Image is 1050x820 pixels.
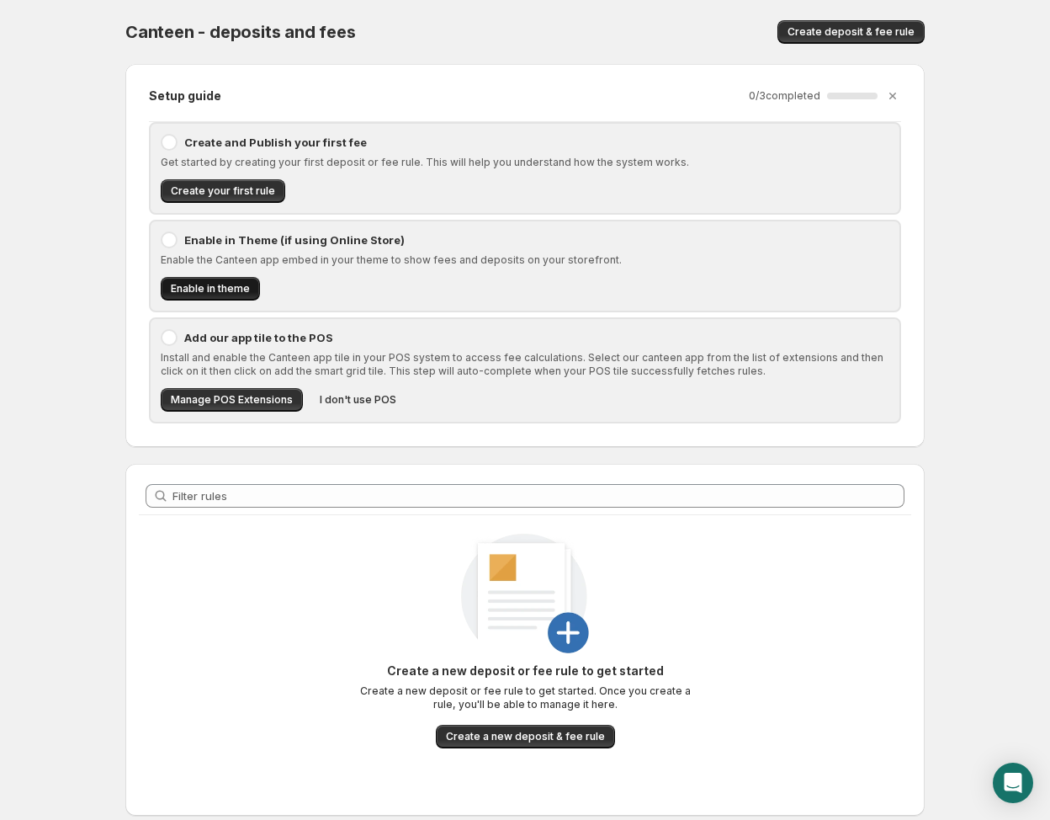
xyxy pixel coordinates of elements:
[787,25,915,39] span: Create deposit & fee rule
[749,89,820,103] p: 0 / 3 completed
[320,393,396,407] span: I don't use POS
[881,84,904,108] button: Dismiss setup guide
[446,730,605,743] span: Create a new deposit & fee rule
[357,663,693,679] p: Create a new deposit or fee rule to get started
[171,393,293,407] span: Manage POS Extensions
[161,277,260,301] button: Enable in theme
[149,88,221,104] h2: Setup guide
[357,684,693,711] p: Create a new deposit or fee rule to get started. Once you create a rule, you'll be able to manage...
[161,179,285,203] button: Create your first rule
[161,253,889,267] p: Enable the Canteen app embed in your theme to show fees and deposits on your storefront.
[172,484,904,508] input: Filter rules
[161,156,889,169] p: Get started by creating your first deposit or fee rule. This will help you understand how the sys...
[184,134,889,151] p: Create and Publish your first fee
[171,184,275,198] span: Create your first rule
[993,763,1033,803] div: Open Intercom Messenger
[125,22,356,42] span: Canteen - deposits and fees
[436,725,615,748] button: Create a new deposit & fee rule
[184,329,889,346] p: Add our app tile to the POS
[777,20,925,44] button: Create deposit & fee rule
[310,388,406,412] button: I don't use POS
[161,388,303,412] button: Manage POS Extensions
[171,282,250,296] span: Enable in theme
[184,232,889,248] p: Enable in Theme (if using Online Store)
[161,351,889,378] p: Install and enable the Canteen app tile in your POS system to access fee calculations. Select our...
